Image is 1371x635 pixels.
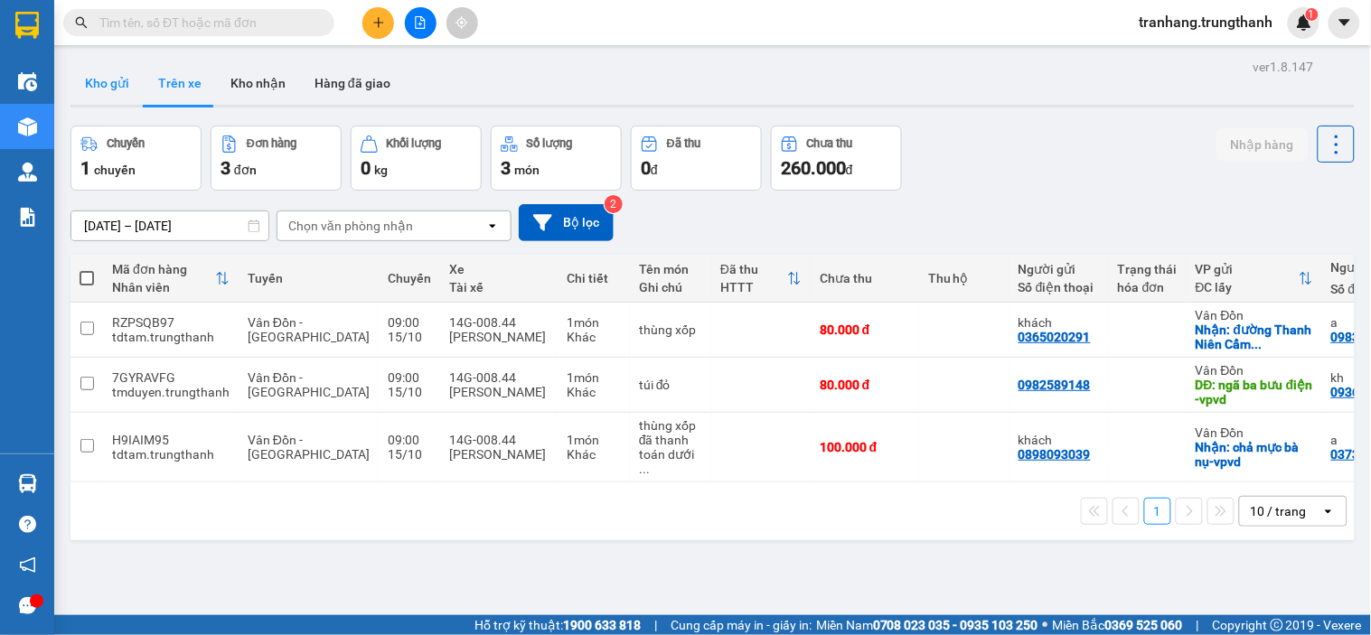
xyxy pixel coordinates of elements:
[1196,262,1299,276] div: VP gửi
[1118,262,1178,276] div: Trạng thái
[485,219,500,233] svg: open
[361,157,371,179] span: 0
[639,262,702,276] div: Tên món
[820,322,910,337] div: 80.000 đ
[654,615,657,635] span: |
[671,615,812,635] span: Cung cấp máy in - giấy in:
[248,271,370,285] div: Tuyến
[639,378,702,392] div: túi đỏ
[1019,447,1091,462] div: 0898093039
[112,262,215,276] div: Mã đơn hàng
[107,137,145,150] div: Chuyến
[75,16,88,29] span: search
[388,433,431,447] div: 09:00
[1296,14,1312,31] img: icon-new-feature
[651,163,658,177] span: đ
[631,126,762,191] button: Đã thu0đ
[1196,363,1313,378] div: Vân Đồn
[288,217,413,235] div: Chọn văn phòng nhận
[99,13,313,33] input: Tìm tên, số ĐT hoặc mã đơn
[248,433,370,462] span: Vân Đồn - [GEOGRAPHIC_DATA]
[112,370,230,385] div: 7GYRAVFG
[449,370,549,385] div: 14G-008.44
[234,163,257,177] span: đơn
[70,126,202,191] button: Chuyến1chuyến
[247,137,296,150] div: Đơn hàng
[846,163,853,177] span: đ
[388,315,431,330] div: 09:00
[112,330,230,344] div: tdtam.trungthanh
[820,271,910,285] div: Chưa thu
[112,315,230,330] div: RZPSQB97
[1125,11,1288,33] span: tranhang.trungthanh
[667,137,700,150] div: Đã thu
[501,157,511,179] span: 3
[639,418,702,433] div: thùng xốp
[80,157,90,179] span: 1
[1271,619,1283,631] span: copyright
[567,370,621,385] div: 1 món
[1019,378,1091,392] div: 0982589148
[491,126,622,191] button: Số lượng3món
[567,385,621,399] div: Khác
[1196,425,1313,440] div: Vân Đồn
[71,211,268,240] input: Select a date range.
[388,370,431,385] div: 09:00
[567,447,621,462] div: Khác
[449,447,549,462] div: [PERSON_NAME]
[112,447,230,462] div: tdtam.trungthanh
[15,12,39,39] img: logo-vxr
[711,255,811,303] th: Toggle SortBy
[19,597,36,614] span: message
[527,137,573,150] div: Số lượng
[388,385,431,399] div: 15/10
[144,61,216,105] button: Trên xe
[1144,498,1171,525] button: 1
[1196,378,1313,406] div: DĐ: ngã ba bưu điện -vpvd
[388,330,431,344] div: 15/10
[1105,618,1183,632] strong: 0369 525 060
[1043,621,1048,629] span: ⚪️
[567,271,621,285] div: Chi tiết
[807,137,853,150] div: Chưa thu
[1254,57,1314,77] div: ver 1.8.147
[351,126,482,191] button: Khối lượng0kg
[374,163,388,177] span: kg
[1019,315,1100,330] div: khách
[248,315,370,344] span: Vân Đồn - [GEOGRAPHIC_DATA]
[1196,322,1313,351] div: Nhận: đường Thanh Niên Cẩm Phả- vpvđ
[387,137,442,150] div: Khối lượng
[639,433,702,476] div: đã thanh toán dưới vđ 50k
[449,385,549,399] div: [PERSON_NAME]
[414,16,427,29] span: file-add
[1053,615,1183,635] span: Miền Bắc
[388,447,431,462] div: 15/10
[639,462,650,476] span: ...
[362,7,394,39] button: plus
[449,315,549,330] div: 14G-008.44
[639,280,702,294] div: Ghi chú
[112,385,230,399] div: tmduyen.trungthanh
[211,126,342,191] button: Đơn hàng3đơn
[216,61,300,105] button: Kho nhận
[1019,433,1100,447] div: khách
[605,195,623,213] sup: 2
[18,163,37,182] img: warehouse-icon
[70,61,144,105] button: Kho gửi
[639,322,702,337] div: thùng xốp
[514,163,540,177] span: món
[1197,615,1199,635] span: |
[474,615,641,635] span: Hỗ trợ kỹ thuật:
[781,157,846,179] span: 260.000
[816,615,1038,635] span: Miền Nam
[567,315,621,330] div: 1 món
[449,262,549,276] div: Xe
[449,280,549,294] div: Tài xế
[720,262,787,276] div: Đã thu
[873,618,1038,632] strong: 0708 023 035 - 0935 103 250
[1309,8,1315,21] span: 1
[820,440,910,454] div: 100.000 đ
[112,280,215,294] div: Nhân viên
[1019,262,1100,276] div: Người gửi
[1196,280,1299,294] div: ĐC lấy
